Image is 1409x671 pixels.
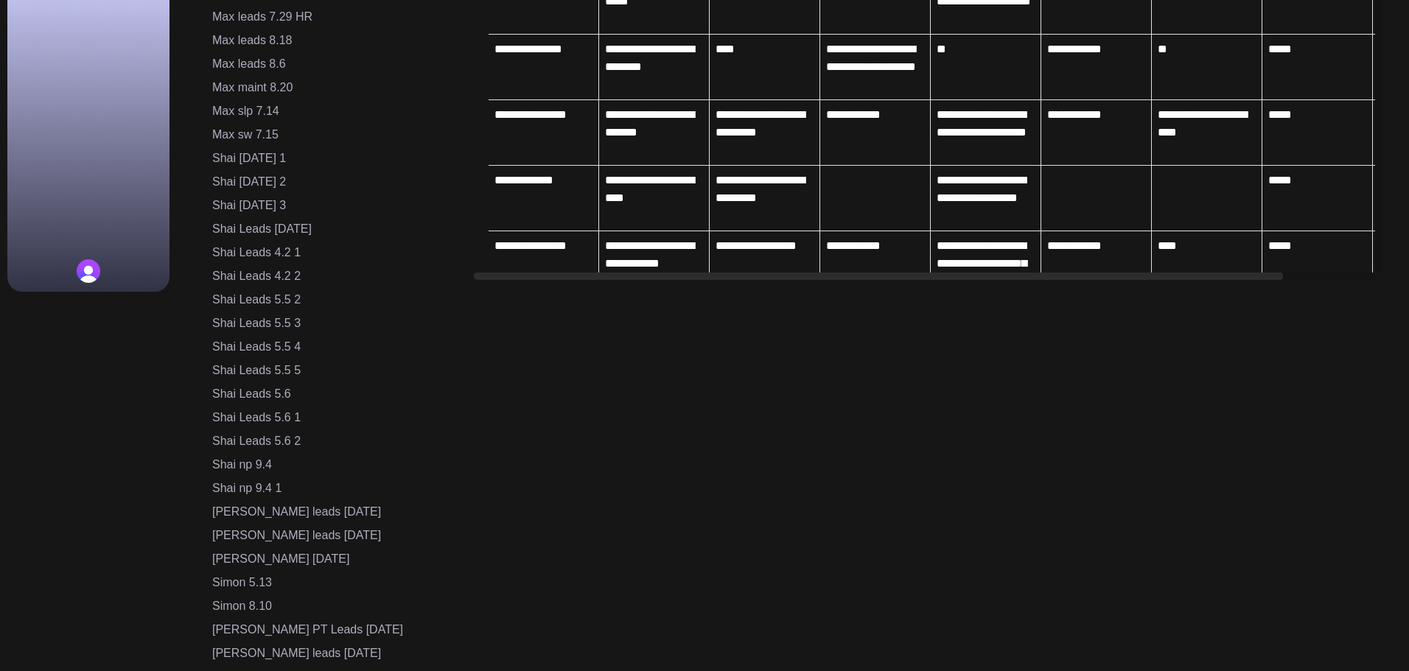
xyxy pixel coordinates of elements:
[212,621,455,639] div: [PERSON_NAME] PT Leads [DATE]
[212,527,455,544] div: [PERSON_NAME] leads [DATE]
[212,479,455,497] div: Shai np 9.4 1
[212,574,455,591] div: Simon 5.13
[77,259,100,283] button: Open user button
[212,597,455,615] div: Simon 8.10
[212,385,455,403] div: Shai Leads 5.6
[212,244,455,261] div: Shai Leads 4.2 1
[212,32,455,49] div: Max leads 8.18
[212,315,455,332] div: Shai Leads 5.5 3
[212,267,455,285] div: Shai Leads 4.2 2
[212,79,455,96] div: Max maint 8.20
[212,220,455,238] div: Shai Leads [DATE]
[212,456,455,474] div: Shai np 9.4
[212,644,455,662] div: [PERSON_NAME] leads [DATE]
[212,55,455,73] div: Max leads 8.6
[212,102,455,120] div: Max slp 7.14
[212,197,455,214] div: Shai [DATE] 3
[212,432,455,450] div: Shai Leads 5.6 2
[212,338,455,356] div: Shai Leads 5.5 4
[212,150,455,167] div: Shai [DATE] 1
[212,503,455,521] div: [PERSON_NAME] leads [DATE]
[212,126,455,144] div: Max sw 7.15
[212,550,455,568] div: [PERSON_NAME] [DATE]
[212,362,455,379] div: Shai Leads 5.5 5
[212,8,455,26] div: Max leads 7.29 HR
[212,291,455,309] div: Shai Leads 5.5 2
[212,173,455,191] div: Shai [DATE] 2
[212,409,455,426] div: Shai Leads 5.6 1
